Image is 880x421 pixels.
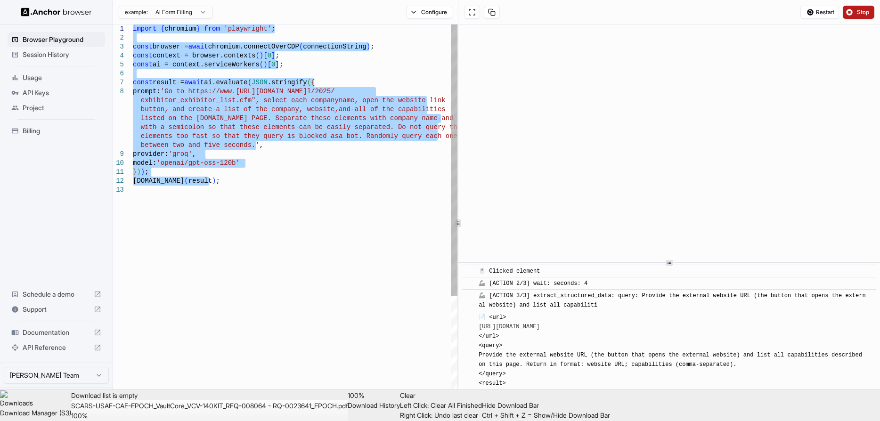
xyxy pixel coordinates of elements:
[348,390,400,400] div: 100%
[113,150,124,159] div: 9
[260,52,263,59] span: )
[113,177,124,186] div: 12
[141,123,339,131] span: with a semicolon so that these elements can be eas
[153,61,260,68] span: ai = context.serviceWorkers
[169,150,192,158] span: 'groq'
[348,400,400,410] div: Download History
[263,52,267,59] span: [
[113,87,124,96] div: 8
[339,123,461,131] span: ily separated. Do not query the
[224,25,271,32] span: 'playwright'
[184,79,204,86] span: await
[141,168,145,176] span: )
[188,43,208,50] span: await
[359,114,485,122] span: ts with company name and website
[141,105,339,113] span: button, and create a list of the company, website,
[141,114,359,122] span: listed on the [DOMAIN_NAME] PAGE. Separate these elemen
[23,328,90,337] span: Documentation
[204,79,247,86] span: ai.evaluate
[23,35,101,44] span: Browser Playground
[479,268,540,275] span: 🖱️ Clicked element
[263,61,267,68] span: )
[133,88,161,95] span: prompt:
[113,168,124,177] div: 11
[816,8,834,16] span: Restart
[133,79,153,86] span: const
[71,390,348,400] div: Download list is empty
[8,32,105,47] div: Browser Playground
[71,401,348,411] div: SCARS-USAF-CAE-EPOCH_VaultCore_VCV-140KIT_RFQ-008064 - RQ-0023641_EPOCH.pdf
[268,79,307,86] span: .stringify
[133,159,156,167] span: model:
[133,52,153,59] span: const
[479,280,587,287] span: 🦾 [ACTION 2/3] wait: seconds: 4
[255,52,259,59] span: (
[23,88,101,97] span: API Keys
[125,8,148,16] span: example:
[268,61,271,68] span: [
[113,186,124,194] div: 13
[212,177,216,185] span: )
[248,79,252,86] span: (
[307,79,311,86] span: (
[484,6,500,19] button: Copy session ID
[260,141,263,149] span: ,
[275,61,279,68] span: ]
[145,168,148,176] span: ;
[21,8,92,16] img: Anchor Logo
[23,343,90,352] span: API Reference
[467,313,472,322] span: ​
[161,25,164,32] span: {
[133,168,137,176] span: }
[184,177,188,185] span: (
[23,290,90,299] span: Schedule a demo
[464,6,480,19] button: Open in full screen
[137,168,140,176] span: )
[23,50,101,59] span: Session History
[23,126,101,136] span: Billing
[156,159,239,167] span: 'openai/gpt-oss-120b'
[279,61,283,68] span: ;
[188,177,212,185] span: result
[857,8,870,16] span: Stop
[133,61,153,68] span: const
[467,279,472,288] span: ​
[133,150,169,158] span: provider:
[339,97,446,104] span: name, open the website link
[800,6,839,19] button: Restart
[153,43,188,50] span: browser =
[133,25,156,32] span: import
[339,132,457,140] span: a bot. Randomly query each one
[367,43,370,50] span: )
[8,100,105,115] div: Project
[216,177,220,185] span: ;
[467,291,472,300] span: ​
[467,267,472,276] span: ​
[8,85,105,100] div: API Keys
[8,70,105,85] div: Usage
[307,88,335,95] span: l/2025/
[479,292,866,308] span: 🦾 [ACTION 3/3] extract_structured_data: query: Provide the external website URL (the button that ...
[8,287,105,302] div: Schedule a demo
[113,69,124,78] div: 6
[204,25,220,32] span: from
[113,33,124,42] div: 2
[161,88,307,95] span: 'Go to https://www.[URL][DOMAIN_NAME]
[113,24,124,33] div: 1
[400,390,482,420] div: Clear
[252,79,268,86] span: JSON
[271,52,275,59] span: ]
[71,411,348,421] div: 100%
[271,25,275,32] span: ;
[479,324,540,330] a: [URL][DOMAIN_NAME]
[8,123,105,138] div: Billing
[113,42,124,51] div: 3
[113,78,124,87] div: 7
[311,79,315,86] span: {
[482,400,610,410] div: Hide Download Bar
[23,73,101,82] span: Usage
[153,79,184,86] span: result =
[400,410,482,420] div: Right Click: Undo last clear
[482,410,610,420] div: Ctrl + Shift + Z = Show/Hide Download Bar
[164,25,196,32] span: chromium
